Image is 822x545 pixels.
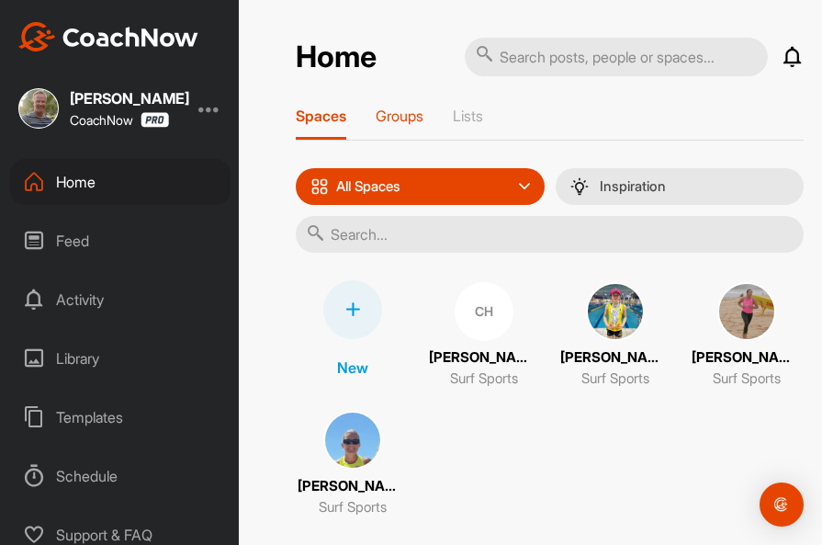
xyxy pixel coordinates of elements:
a: [PERSON_NAME]Surf Sports [691,280,804,391]
div: Home [10,159,231,205]
div: Activity [10,277,231,323]
img: icon [310,177,329,196]
img: menuIcon [570,177,589,196]
p: Surf Sports [450,369,518,390]
p: Inspiration [600,179,666,194]
p: Spaces [296,107,346,125]
p: Lists [453,107,483,125]
h2: Home [296,40,377,75]
p: Surf Sports [713,369,781,390]
input: Search... [296,216,804,253]
p: [PERSON_NAME] [429,347,539,369]
p: Surf Sports [581,369,649,390]
img: CoachNow Pro [141,112,169,128]
div: Feed [10,218,231,264]
p: Surf Sports [319,497,387,518]
p: Groups [376,107,423,125]
p: [PERSON_NAME] [298,476,408,497]
img: square_2972d22a141230283545112f2e54840f.jpg [586,282,645,341]
div: Templates [10,394,231,440]
p: [PERSON_NAME] [560,347,670,369]
p: [PERSON_NAME] [692,347,802,369]
img: square_08d02823f85c4e8176475d2118156ab1.jpg [18,88,59,129]
a: [PERSON_NAME]Surf Sports [559,280,672,391]
div: CoachNow [70,112,169,128]
div: Schedule [10,453,231,499]
div: Open Intercom Messenger [760,483,804,527]
p: New [337,357,368,379]
input: Search posts, people or spaces... [465,38,768,76]
div: Library [10,335,231,381]
p: All Spaces [336,179,400,194]
img: square_20d1310207025b2e2540f6e1e8222f88.jpg [323,411,382,470]
a: [PERSON_NAME]Surf Sports [296,409,409,519]
div: CH [455,282,513,341]
a: CH[PERSON_NAME]Surf Sports [427,280,540,391]
div: [PERSON_NAME] [70,91,189,106]
img: square_8b91899521f191a6060e6dd391515c8a.jpg [717,282,776,341]
img: CoachNow [18,22,198,51]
